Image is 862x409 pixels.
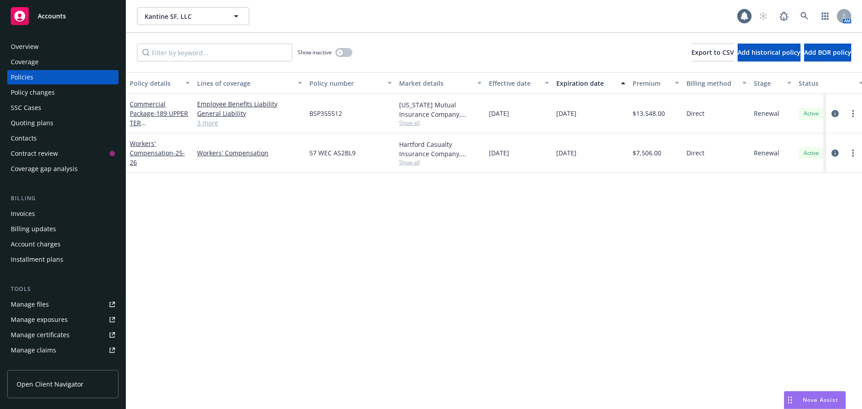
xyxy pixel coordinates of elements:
div: Policy details [130,79,180,88]
button: Premium [629,72,683,94]
span: Kantine SF, LLC [145,12,222,21]
a: Manage BORs [7,358,119,373]
div: Manage exposures [11,312,68,327]
div: SSC Cases [11,101,41,115]
div: Policy changes [11,85,55,100]
div: Manage files [11,297,49,312]
button: Billing method [683,72,750,94]
div: Tools [7,285,119,294]
a: Policies [7,70,119,84]
a: Switch app [816,7,834,25]
span: Active [802,110,820,118]
span: [DATE] [489,109,509,118]
div: Manage BORs [11,358,53,373]
div: Contacts [11,131,37,145]
div: Stage [754,79,782,88]
span: [DATE] [556,109,576,118]
span: Active [802,149,820,157]
button: Policy details [126,72,194,94]
span: Direct [686,109,704,118]
a: Account charges [7,237,119,251]
span: Renewal [754,148,779,158]
div: Lines of coverage [197,79,292,88]
div: Overview [11,40,39,54]
div: Billing updates [11,222,56,236]
button: Add BOR policy [804,44,851,62]
span: Export to CSV [691,48,734,57]
a: Quoting plans [7,116,119,130]
span: Add BOR policy [804,48,851,57]
span: Add historical policy [738,48,800,57]
span: Open Client Navigator [17,379,84,389]
span: Accounts [38,13,66,20]
div: Drag to move [784,391,796,409]
div: Expiration date [556,79,616,88]
div: Contract review [11,146,58,161]
div: Quoting plans [11,116,53,130]
span: $7,506.00 [633,148,661,158]
button: Policy number [306,72,396,94]
a: Commercial Package [130,100,188,146]
a: Workers' Compensation [197,148,302,158]
button: Export to CSV [691,44,734,62]
a: more [848,108,858,119]
div: Coverage [11,55,39,69]
span: Direct [686,148,704,158]
a: Invoices [7,207,119,221]
span: $13,548.00 [633,109,665,118]
a: General Liability [197,109,302,118]
a: Manage exposures [7,312,119,327]
div: Billing method [686,79,737,88]
a: Manage files [7,297,119,312]
div: Effective date [489,79,539,88]
a: Manage certificates [7,328,119,342]
a: Overview [7,40,119,54]
div: Manage certificates [11,328,70,342]
a: Employee Benefits Liability [197,99,302,109]
span: Show all [399,158,482,166]
div: Account charges [11,237,61,251]
div: Policies [11,70,33,84]
a: Billing updates [7,222,119,236]
span: Nova Assist [803,396,838,404]
button: Kantine SF, LLC [137,7,249,25]
span: BSP355512 [309,109,342,118]
span: Renewal [754,109,779,118]
button: Stage [750,72,795,94]
a: 3 more [197,118,302,128]
a: Search [796,7,814,25]
a: Coverage [7,55,119,69]
div: Policy number [309,79,382,88]
span: 57 WEC AS2BL9 [309,148,356,158]
a: Manage claims [7,343,119,357]
div: Installment plans [11,252,63,267]
a: Contacts [7,131,119,145]
a: circleInformation [830,108,840,119]
button: Add historical policy [738,44,800,62]
div: Billing [7,194,119,203]
button: Market details [396,72,485,94]
span: Show all [399,119,482,127]
a: Contract review [7,146,119,161]
a: circleInformation [830,148,840,158]
span: [DATE] [489,148,509,158]
a: Start snowing [754,7,772,25]
span: - 189 UPPER TER [GEOGRAPHIC_DATA] [130,109,188,146]
a: Coverage gap analysis [7,162,119,176]
span: Show inactive [298,48,332,56]
div: Premium [633,79,669,88]
div: Coverage gap analysis [11,162,78,176]
input: Filter by keyword... [137,44,292,62]
a: Workers' Compensation [130,139,185,167]
button: Effective date [485,72,553,94]
div: Status [799,79,853,88]
div: Invoices [11,207,35,221]
a: more [848,148,858,158]
a: Installment plans [7,252,119,267]
div: Hartford Casualty Insurance Company, Hartford Insurance Group [399,140,482,158]
a: SSC Cases [7,101,119,115]
a: Accounts [7,4,119,29]
div: Market details [399,79,472,88]
button: Expiration date [553,72,629,94]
